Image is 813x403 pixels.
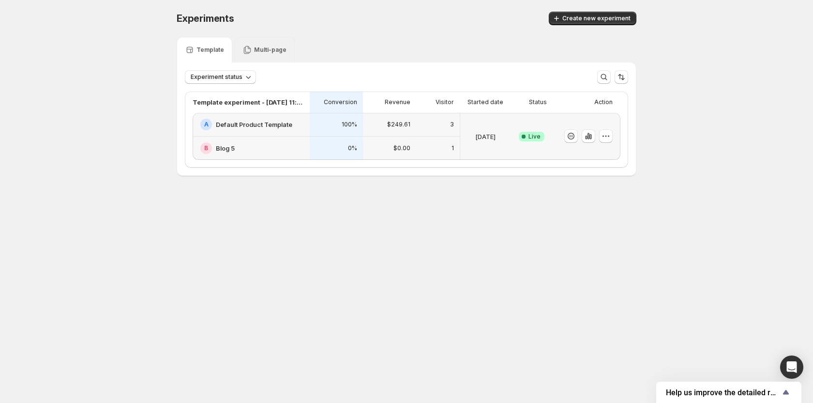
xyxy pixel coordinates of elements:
p: [DATE] [475,132,496,141]
p: Status [529,98,547,106]
p: Template experiment - [DATE] 11:42:07 [193,97,304,107]
button: Create new experiment [549,12,636,25]
span: Experiments [177,13,234,24]
p: 1 [452,144,454,152]
span: Help us improve the detailed report for A/B campaigns [666,388,780,397]
p: 3 [450,121,454,128]
button: Show survey - Help us improve the detailed report for A/B campaigns [666,387,792,398]
p: Started date [467,98,503,106]
h2: Default Product Template [216,120,292,129]
h2: A [204,121,209,128]
button: Sort the results [615,70,628,84]
p: 0% [348,144,357,152]
button: Experiment status [185,70,256,84]
p: Multi-page [254,46,286,54]
p: 100% [342,121,357,128]
p: Revenue [385,98,410,106]
span: Experiment status [191,73,242,81]
p: Action [594,98,613,106]
h2: Blog 5 [216,143,235,153]
p: $249.61 [387,121,410,128]
span: Create new experiment [562,15,631,22]
h2: B [204,144,208,152]
p: $0.00 [393,144,410,152]
span: Live [528,133,541,140]
p: Conversion [324,98,357,106]
div: Open Intercom Messenger [780,356,803,379]
p: Visitor [436,98,454,106]
p: Template [196,46,224,54]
